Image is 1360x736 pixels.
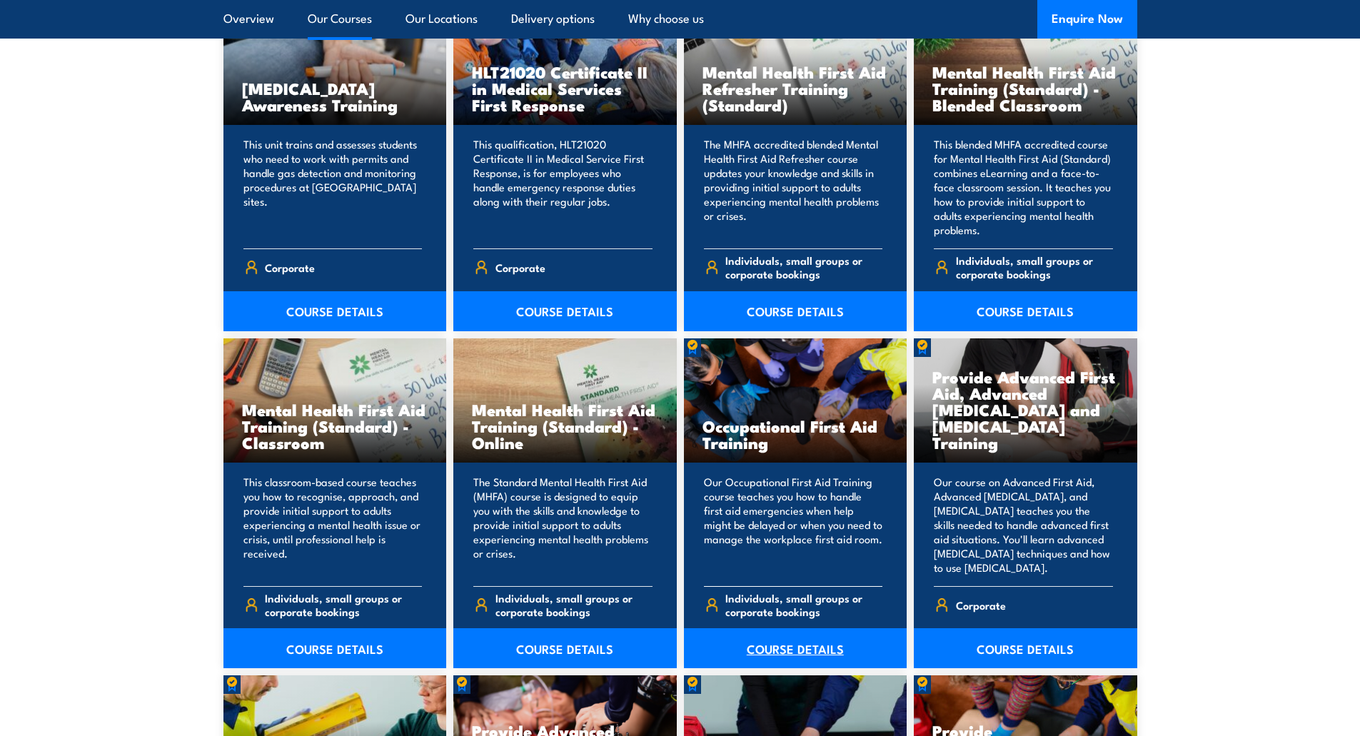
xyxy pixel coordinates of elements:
[914,291,1137,331] a: COURSE DETAILS
[473,475,653,575] p: The Standard Mental Health First Aid (MHFA) course is designed to equip you with the skills and k...
[932,64,1119,113] h3: Mental Health First Aid Training (Standard) - Blended Classroom
[243,137,423,237] p: This unit trains and assesses students who need to work with permits and handle gas detection and...
[453,628,677,668] a: COURSE DETAILS
[725,591,882,618] span: Individuals, small groups or corporate bookings
[684,291,907,331] a: COURSE DETAILS
[243,475,423,575] p: This classroom-based course teaches you how to recognise, approach, and provide initial support t...
[704,137,883,237] p: The MHFA accredited blended Mental Health First Aid Refresher course updates your knowledge and s...
[702,418,889,450] h3: Occupational First Aid Training
[495,591,653,618] span: Individuals, small groups or corporate bookings
[702,64,889,113] h3: Mental Health First Aid Refresher Training (Standard)
[453,291,677,331] a: COURSE DETAILS
[934,475,1113,575] p: Our course on Advanced First Aid, Advanced [MEDICAL_DATA], and [MEDICAL_DATA] teaches you the ski...
[265,591,422,618] span: Individuals, small groups or corporate bookings
[956,594,1006,616] span: Corporate
[472,401,658,450] h3: Mental Health First Aid Training (Standard) - Online
[242,401,428,450] h3: Mental Health First Aid Training (Standard) - Classroom
[684,628,907,668] a: COURSE DETAILS
[704,475,883,575] p: Our Occupational First Aid Training course teaches you how to handle first aid emergencies when h...
[472,64,658,113] h3: HLT21020 Certificate II in Medical Services First Response
[473,137,653,237] p: This qualification, HLT21020 Certificate II in Medical Service First Response, is for employees w...
[223,628,447,668] a: COURSE DETAILS
[725,253,882,281] span: Individuals, small groups or corporate bookings
[914,628,1137,668] a: COURSE DETAILS
[495,256,545,278] span: Corporate
[223,291,447,331] a: COURSE DETAILS
[265,256,315,278] span: Corporate
[242,80,428,113] h3: [MEDICAL_DATA] Awareness Training
[934,137,1113,237] p: This blended MHFA accredited course for Mental Health First Aid (Standard) combines eLearning and...
[956,253,1113,281] span: Individuals, small groups or corporate bookings
[932,368,1119,450] h3: Provide Advanced First Aid, Advanced [MEDICAL_DATA] and [MEDICAL_DATA] Training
